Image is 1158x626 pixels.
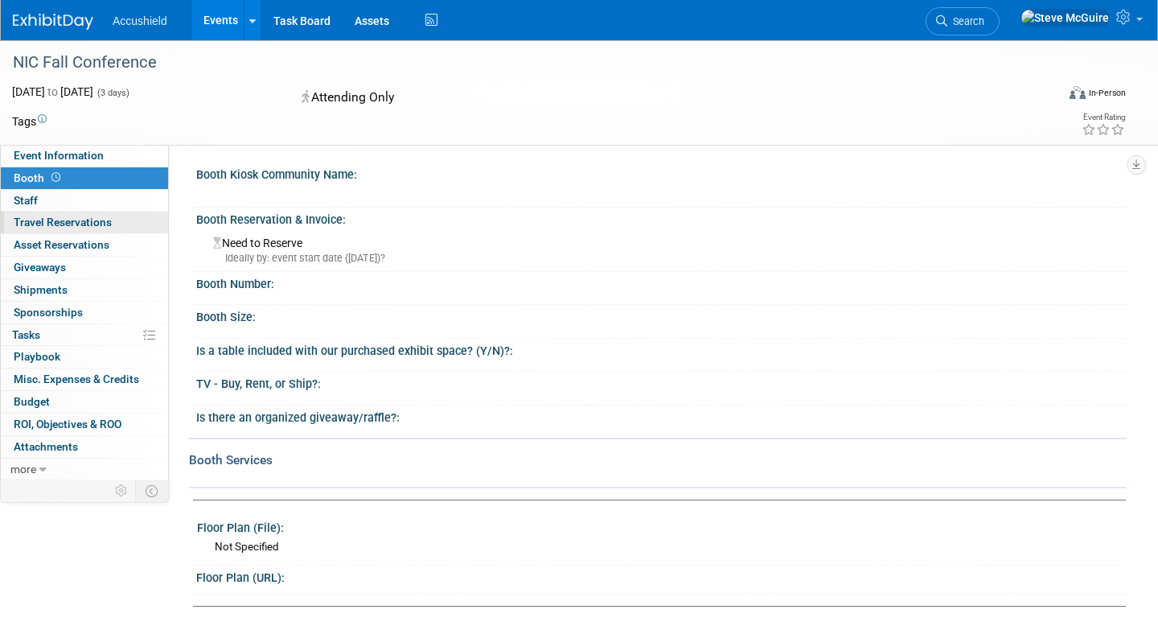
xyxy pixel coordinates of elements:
[14,283,68,296] span: Shipments
[196,163,1126,183] div: Booth Kiosk Community Name:
[1020,9,1110,27] img: Steve McGuire
[196,208,1126,228] div: Booth Reservation & Invoice:
[213,251,1114,266] div: Ideally by: event start date ([DATE])?
[297,84,652,112] div: Attending Only
[1,257,168,278] a: Giveaways
[215,539,1113,554] div: Not Specified
[14,350,60,363] span: Playbook
[14,149,104,162] span: Event Information
[196,372,1126,392] div: TV - Buy, Rent, or Ship?:
[7,48,1031,77] div: NIC Fall Conference
[1082,113,1125,121] div: Event Rating
[1,436,168,458] a: Attachments
[1,167,168,189] a: Booth
[926,7,1000,35] a: Search
[196,272,1126,292] div: Booth Number:
[14,418,121,430] span: ROI, Objectives & ROO
[947,15,984,27] span: Search
[45,85,60,98] span: to
[1070,86,1086,99] img: Format-Inperson.png
[14,261,66,274] span: Giveaways
[14,238,109,251] span: Asset Reservations
[14,306,83,319] span: Sponsorships
[1,346,168,368] a: Playbook
[1,459,168,480] a: more
[208,231,1114,266] div: Need to Reserve
[1,414,168,435] a: ROI, Objectives & ROO
[196,305,1126,325] div: Booth Size:
[1,234,168,256] a: Asset Reservations
[12,113,47,130] td: Tags
[136,480,169,501] td: Toggle Event Tabs
[960,84,1126,108] div: Event Format
[14,395,50,408] span: Budget
[1,190,168,212] a: Staff
[196,406,1126,426] div: Is there an organized giveaway/raffle?:
[1,369,168,390] a: Misc. Expenses & Credits
[196,566,1126,586] div: Floor Plan (URL):
[14,440,78,453] span: Attachments
[1,279,168,301] a: Shipments
[1,212,168,233] a: Travel Reservations
[10,463,36,476] span: more
[14,216,112,229] span: Travel Reservations
[113,14,167,27] span: Accushield
[12,85,93,98] span: [DATE] [DATE]
[1088,87,1126,99] div: In-Person
[1,302,168,323] a: Sponsorships
[96,88,129,98] span: (3 days)
[12,328,40,341] span: Tasks
[1,324,168,346] a: Tasks
[14,194,38,207] span: Staff
[14,373,139,385] span: Misc. Expenses & Credits
[197,516,1119,536] div: Floor Plan (File):
[13,14,93,30] img: ExhibitDay
[196,339,1126,359] div: Is a table included with our purchased exhibit space? (Y/N)?:
[189,451,1126,469] div: Booth Services
[1,145,168,167] a: Event Information
[14,171,64,184] span: Booth
[48,171,64,183] span: Booth not reserved yet
[1,391,168,413] a: Budget
[108,480,136,501] td: Personalize Event Tab Strip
